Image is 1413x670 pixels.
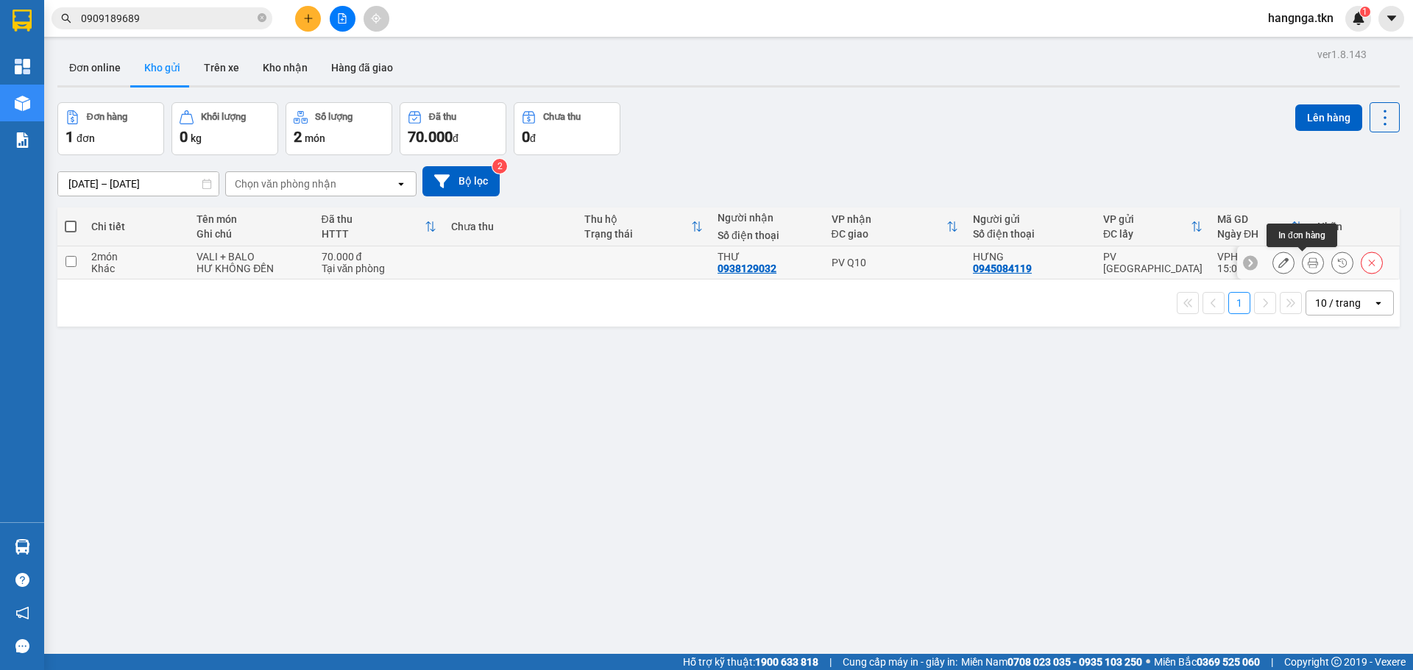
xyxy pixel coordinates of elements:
[61,13,71,24] span: search
[514,102,620,155] button: Chưa thu0đ
[1315,296,1361,310] div: 10 / trang
[18,107,219,156] b: GỬI : PV [GEOGRAPHIC_DATA]
[91,221,182,232] div: Chi tiết
[251,50,319,85] button: Kho nhận
[58,172,219,196] input: Select a date range.
[1197,656,1260,668] strong: 0369 525 060
[1272,252,1295,274] div: Sửa đơn hàng
[1317,46,1367,63] div: ver 1.8.143
[718,263,776,274] div: 0938129032
[492,159,507,174] sup: 2
[1331,657,1342,667] span: copyright
[81,10,255,26] input: Tìm tên, số ĐT hoặc mã đơn
[15,606,29,620] span: notification
[315,112,353,122] div: Số lượng
[295,6,321,32] button: plus
[422,166,500,196] button: Bộ lọc
[91,263,182,274] div: Khác
[683,654,818,670] span: Hỗ trợ kỹ thuật:
[1210,207,1310,246] th: Toggle SortBy
[258,12,266,26] span: close-circle
[1146,659,1150,665] span: ⚪️
[1217,263,1303,274] div: 15:09 [DATE]
[15,539,30,555] img: warehouse-icon
[1217,251,1303,263] div: VPHT1109250015
[192,50,251,85] button: Trên xe
[15,59,30,74] img: dashboard-icon
[429,112,456,122] div: Đã thu
[400,102,506,155] button: Đã thu70.000đ
[577,207,710,246] th: Toggle SortBy
[196,213,306,225] div: Tên món
[322,251,437,263] div: 70.000 đ
[718,251,817,263] div: THƯ
[1007,656,1142,668] strong: 0708 023 035 - 0935 103 250
[322,228,425,240] div: HTTT
[196,263,306,274] div: HƯ KHÔNG ĐỀN
[1373,297,1384,309] svg: open
[522,128,530,146] span: 0
[1228,292,1250,314] button: 1
[15,96,30,111] img: warehouse-icon
[138,36,615,54] li: [STREET_ADDRESS][PERSON_NAME]. [GEOGRAPHIC_DATA], Tỉnh [GEOGRAPHIC_DATA]
[832,213,946,225] div: VP nhận
[330,6,355,32] button: file-add
[584,213,691,225] div: Thu hộ
[1103,213,1191,225] div: VP gửi
[1217,213,1291,225] div: Mã GD
[1385,12,1398,25] span: caret-down
[973,251,1088,263] div: HƯNG
[180,128,188,146] span: 0
[1352,12,1365,25] img: icon-new-feature
[258,13,266,22] span: close-circle
[15,573,29,587] span: question-circle
[1096,207,1210,246] th: Toggle SortBy
[1362,7,1367,17] span: 1
[303,13,314,24] span: plus
[961,654,1142,670] span: Miền Nam
[1378,6,1404,32] button: caret-down
[286,102,392,155] button: Số lượng2món
[1317,221,1391,232] div: Nhãn
[196,251,306,263] div: VALI + BALO
[451,221,570,232] div: Chưa thu
[138,54,615,73] li: Hotline: 1900 8153
[305,132,325,144] span: món
[65,128,74,146] span: 1
[973,228,1088,240] div: Số điện thoại
[15,639,29,653] span: message
[171,102,278,155] button: Khối lượng0kg
[530,132,536,144] span: đ
[1154,654,1260,670] span: Miền Bắc
[191,132,202,144] span: kg
[322,263,437,274] div: Tại văn phòng
[832,228,946,240] div: ĐC giao
[337,13,347,24] span: file-add
[15,132,30,148] img: solution-icon
[1217,228,1291,240] div: Ngày ĐH
[718,212,817,224] div: Người nhận
[322,213,425,225] div: Đã thu
[1256,9,1345,27] span: hangnga.tkn
[201,112,246,122] div: Khối lượng
[829,654,832,670] span: |
[843,654,957,670] span: Cung cấp máy in - giấy in:
[18,18,92,92] img: logo.jpg
[832,257,958,268] div: PV Q10
[1103,228,1191,240] div: ĐC lấy
[57,102,164,155] button: Đơn hàng1đơn
[1360,7,1370,17] sup: 1
[718,229,817,241] div: Số điện thoại
[543,112,581,122] div: Chưa thu
[294,128,302,146] span: 2
[77,132,95,144] span: đơn
[584,228,691,240] div: Trạng thái
[755,656,818,668] strong: 1900 633 818
[364,6,389,32] button: aim
[196,228,306,240] div: Ghi chú
[132,50,192,85] button: Kho gửi
[1103,251,1203,274] div: PV [GEOGRAPHIC_DATA]
[314,207,445,246] th: Toggle SortBy
[1267,224,1337,247] div: In đơn hàng
[235,177,336,191] div: Chọn văn phòng nhận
